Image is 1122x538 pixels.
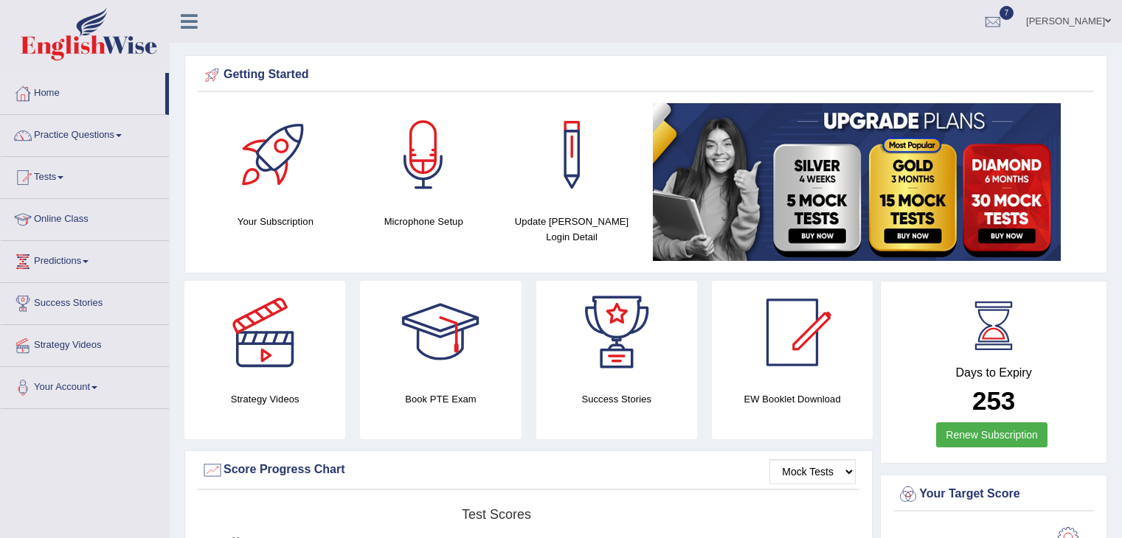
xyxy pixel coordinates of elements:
tspan: Test scores [462,507,531,522]
div: Getting Started [201,64,1090,86]
a: Home [1,73,165,110]
img: small5.jpg [653,103,1061,261]
h4: Days to Expiry [897,366,1090,380]
h4: Strategy Videos [184,391,345,407]
h4: Microphone Setup [357,214,491,229]
div: Score Progress Chart [201,459,856,481]
div: Your Target Score [897,483,1090,506]
a: Success Stories [1,283,169,320]
span: 7 [1000,6,1014,20]
h4: Success Stories [536,391,697,407]
h4: Book PTE Exam [360,391,521,407]
a: Renew Subscription [936,422,1047,447]
a: Your Account [1,367,169,404]
h4: Update [PERSON_NAME] Login Detail [505,214,639,245]
b: 253 [972,386,1015,415]
h4: Your Subscription [209,214,342,229]
a: Practice Questions [1,115,169,152]
a: Predictions [1,241,169,278]
h4: EW Booklet Download [712,391,873,407]
a: Tests [1,157,169,194]
a: Online Class [1,199,169,236]
a: Strategy Videos [1,325,169,362]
